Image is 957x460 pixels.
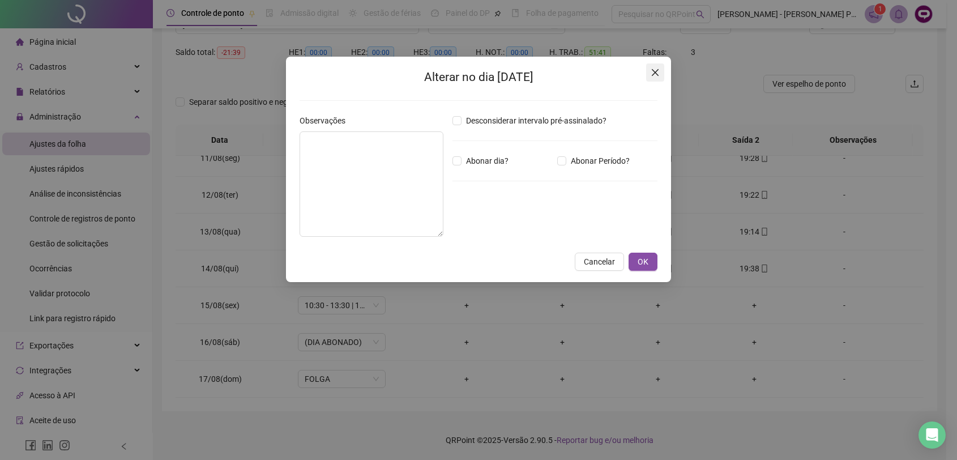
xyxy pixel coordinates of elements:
h2: Alterar no dia [DATE] [300,68,657,87]
button: Close [646,63,664,82]
button: OK [629,253,657,271]
span: Desconsiderar intervalo pré-assinalado? [462,114,611,127]
div: Open Intercom Messenger [918,421,946,449]
button: Cancelar [575,253,624,271]
span: OK [638,255,648,268]
span: Cancelar [584,255,615,268]
span: close [651,68,660,77]
span: Abonar dia? [462,155,513,167]
span: Abonar Período? [566,155,634,167]
label: Observações [300,114,353,127]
